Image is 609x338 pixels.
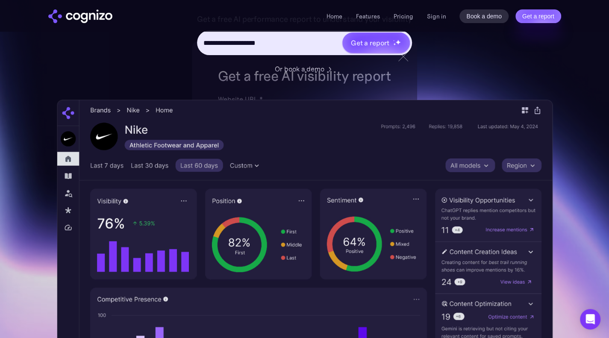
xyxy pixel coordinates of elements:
a: Home [327,12,342,20]
img: star [393,40,394,41]
a: Features [356,12,380,20]
img: cognizo logo [48,9,112,23]
a: Get a report [515,9,561,23]
img: star [393,43,396,46]
a: Or book a demo [275,64,335,74]
div: Or book a demo [275,64,324,74]
a: Get a reportstarstarstar [341,32,411,54]
form: Hero URL Input Form [197,12,412,59]
div: Get a report [351,38,389,48]
a: Sign in [427,11,446,21]
a: home [48,9,112,23]
a: Book a demo [459,9,509,23]
div: Open Intercom Messenger [580,309,600,329]
img: star [395,39,401,45]
a: Pricing [393,12,413,20]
